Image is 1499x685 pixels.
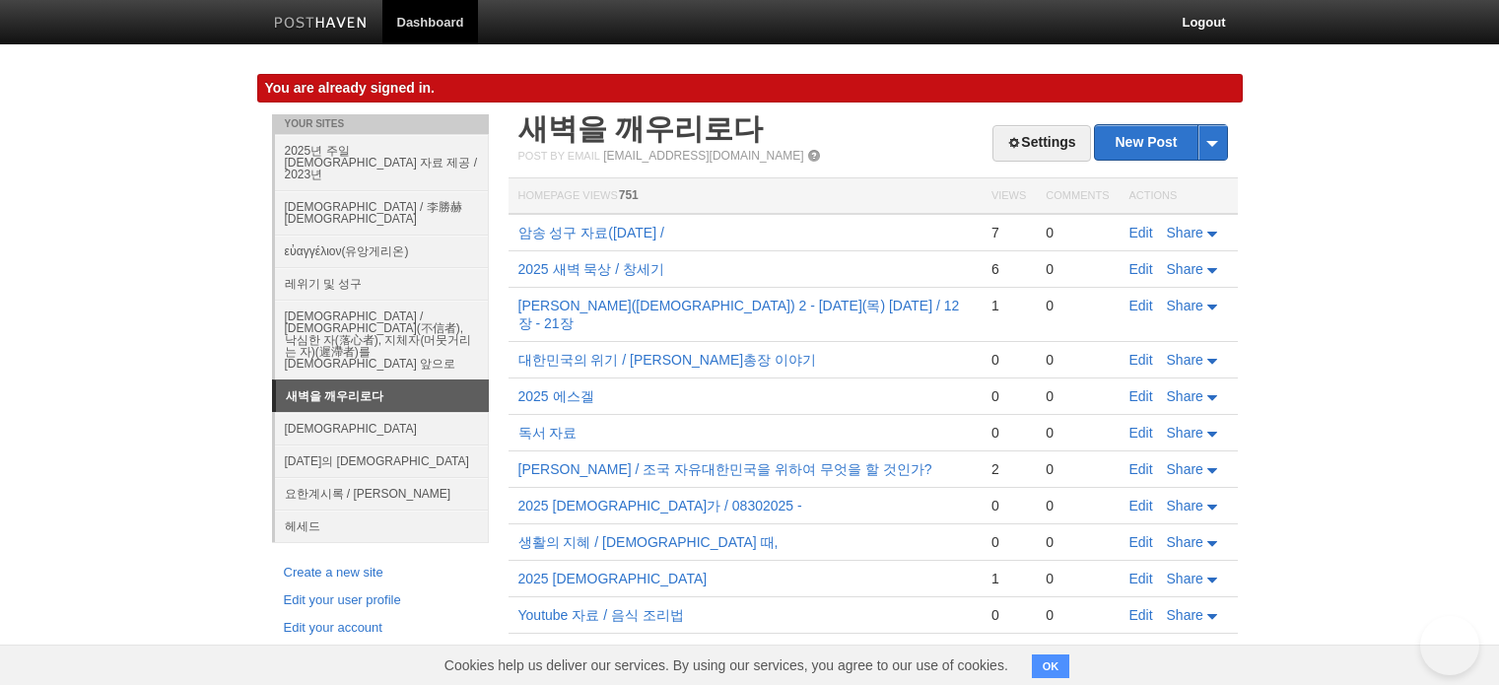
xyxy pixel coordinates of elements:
div: 7 [991,224,1026,241]
li: Your Sites [272,114,489,134]
a: [DEMOGRAPHIC_DATA] / [DEMOGRAPHIC_DATA](不信者), 낙심한 자(落心者), 지체자(머뭇거리는 자)(遲滯者)를 [DEMOGRAPHIC_DATA] 앞으로 [275,300,489,379]
a: Edit [1129,534,1153,550]
div: 0 [1046,497,1109,514]
a: Edit your user profile [284,590,477,611]
span: Share [1167,298,1203,313]
a: Edit [1129,352,1153,368]
div: 0 [1046,460,1109,478]
a: [DEMOGRAPHIC_DATA] [275,412,489,445]
a: Edit [1129,225,1153,240]
a: Edit [1129,388,1153,404]
div: 0 [1046,351,1109,369]
span: Share [1167,461,1203,477]
th: Homepage Views [509,178,982,215]
a: 2025 새벽묵상 이사야 [518,644,653,659]
a: Edit [1129,298,1153,313]
th: Views [982,178,1036,215]
a: [EMAIL_ADDRESS][DOMAIN_NAME] [603,149,803,163]
span: Post by Email [518,150,600,162]
a: 2025 [DEMOGRAPHIC_DATA]가 / 08302025 - [518,498,802,514]
a: Create a new site [284,563,477,583]
a: [DEMOGRAPHIC_DATA] / 李勝赫[DEMOGRAPHIC_DATA] [275,190,489,235]
a: Edit [1129,607,1153,623]
a: 레위기 및 성구 [275,267,489,300]
a: Edit [1129,261,1153,277]
span: Share [1167,388,1203,404]
a: εὐαγγέλιον(유앙게리온) [275,235,489,267]
iframe: Help Scout Beacon - Open [1420,616,1479,675]
a: 새벽을 깨우리로다 [276,380,489,412]
div: 0 [991,424,1026,442]
span: Share [1167,498,1203,514]
div: 1 [991,297,1026,314]
a: Edit [1129,571,1153,586]
a: 2025 [DEMOGRAPHIC_DATA] [518,571,708,586]
span: 751 [619,188,639,202]
div: You are already signed in. [257,74,1243,103]
span: Share [1167,644,1203,659]
div: 0 [1046,570,1109,587]
div: 0 [1046,533,1109,551]
div: 0 [1046,297,1109,314]
span: Share [1167,425,1203,441]
a: 생활의 지혜 / [DEMOGRAPHIC_DATA] 때, [518,534,779,550]
img: Posthaven-bar [274,17,368,32]
span: Share [1167,225,1203,240]
div: 0 [991,533,1026,551]
button: OK [1032,654,1070,678]
a: 새벽을 깨우리로다 [518,112,763,145]
div: 2 [991,460,1026,478]
span: Cookies help us deliver our services. By using our services, you agree to our use of cookies. [425,646,1028,685]
div: 0 [1046,643,1109,660]
div: 0 [991,351,1026,369]
div: 0 [991,387,1026,405]
a: Edit [1129,461,1153,477]
a: Settings [992,125,1090,162]
div: 0 [1046,224,1109,241]
span: Share [1167,571,1203,586]
a: 독서 자료 [518,425,578,441]
div: 0 [991,606,1026,624]
span: Share [1167,352,1203,368]
a: Edit [1129,498,1153,514]
a: 2025 에스겔 [518,388,594,404]
a: 요한계시록 / [PERSON_NAME] [275,477,489,510]
div: 1 [991,570,1026,587]
a: [PERSON_NAME] / 조국 자유대한민국을 위하여 무엇을 할 것인가? [518,461,932,477]
a: Edit your account [284,618,477,639]
a: Edit [1129,644,1153,659]
a: 2025년 주일 [DEMOGRAPHIC_DATA] 자료 제공 / 2023년 [275,134,489,190]
a: 암송 성구 자료([DATE] / [518,225,664,240]
div: 1 [991,643,1026,660]
th: Comments [1036,178,1119,215]
span: Share [1167,534,1203,550]
div: 0 [1046,606,1109,624]
a: 대한민국의 위기 / [PERSON_NAME]총장 이야기 [518,352,817,368]
a: [DATE]의 [DEMOGRAPHIC_DATA] [275,445,489,477]
div: 0 [1046,424,1109,442]
th: Actions [1120,178,1238,215]
div: 0 [1046,387,1109,405]
a: Edit [1129,425,1153,441]
div: 0 [1046,260,1109,278]
a: 2025 새벽 묵상 / 창세기 [518,261,665,277]
a: Youtube 자료 / 음식 조리법 [518,607,684,623]
div: 0 [991,497,1026,514]
div: 6 [991,260,1026,278]
a: [PERSON_NAME]([DEMOGRAPHIC_DATA]) 2 - [DATE](목) [DATE] / 12장 - 21장 [518,298,960,331]
span: Share [1167,261,1203,277]
a: 헤세드 [275,510,489,542]
a: New Post [1095,125,1226,160]
span: Share [1167,607,1203,623]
